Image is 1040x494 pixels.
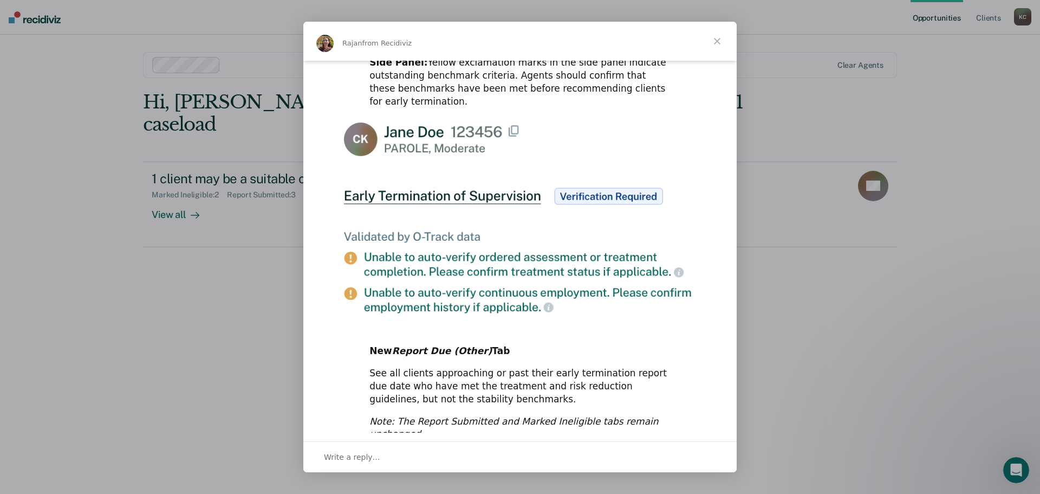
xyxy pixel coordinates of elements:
[369,56,671,108] div: Yellow exclamation marks in the side panel indicate outstanding benchmark criteria. Agents should...
[369,57,427,68] b: Side Panel:
[392,345,492,356] i: Report Due (Other)
[303,441,737,472] div: Open conversation and reply
[369,416,658,440] i: Note: The Report Submitted and Marked Ineligible tabs remain unchanged.
[369,345,510,356] b: New Tab
[324,450,380,464] span: Write a reply…
[342,39,362,47] span: Rajan
[316,35,334,52] img: Profile image for Rajan
[362,39,412,47] span: from Recidiviz
[369,367,671,406] div: See all clients approaching or past their early termination report due date who have met the trea...
[698,22,737,61] span: Close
